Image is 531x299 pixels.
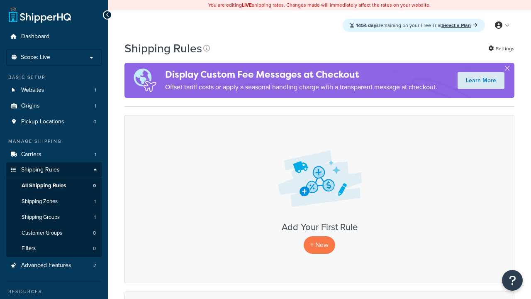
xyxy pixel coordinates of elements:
[6,288,102,295] div: Resources
[6,114,102,130] li: Pickup Locations
[95,151,96,158] span: 1
[6,114,102,130] a: Pickup Locations 0
[22,230,62,237] span: Customer Groups
[124,40,202,56] h1: Shipping Rules
[6,178,102,194] li: All Shipping Rules
[6,98,102,114] a: Origins 1
[6,194,102,209] li: Shipping Zones
[6,178,102,194] a: All Shipping Rules 0
[95,103,96,110] span: 1
[6,225,102,241] a: Customer Groups 0
[94,198,96,205] span: 1
[21,118,64,125] span: Pickup Locations
[21,103,40,110] span: Origins
[6,83,102,98] li: Websites
[93,230,96,237] span: 0
[21,54,50,61] span: Scope: Live
[165,81,437,93] p: Offset tariff costs or apply a seasonal handling charge with a transparent message at checkout.
[21,151,41,158] span: Carriers
[21,87,44,94] span: Websites
[93,245,96,252] span: 0
[6,74,102,81] div: Basic Setup
[6,147,102,162] li: Carriers
[6,258,102,273] a: Advanced Features 2
[6,258,102,273] li: Advanced Features
[21,167,60,174] span: Shipping Rules
[93,262,96,269] span: 2
[9,6,71,23] a: ShipperHQ Home
[343,19,485,32] div: remaining on your Free Trial
[441,22,477,29] a: Select a Plan
[458,72,504,89] a: Learn More
[6,210,102,225] a: Shipping Groups 1
[6,194,102,209] a: Shipping Zones 1
[6,98,102,114] li: Origins
[93,118,96,125] span: 0
[95,87,96,94] span: 1
[6,83,102,98] a: Websites 1
[21,33,49,40] span: Dashboard
[6,210,102,225] li: Shipping Groups
[6,241,102,256] a: Filters 0
[165,68,437,81] h4: Display Custom Fee Messages at Checkout
[22,198,58,205] span: Shipping Zones
[93,182,96,189] span: 0
[22,214,60,221] span: Shipping Groups
[133,222,506,232] h3: Add Your First Rule
[6,225,102,241] li: Customer Groups
[488,43,514,54] a: Settings
[6,162,102,178] a: Shipping Rules
[304,236,335,253] p: + New
[242,1,252,9] b: LIVE
[124,63,165,98] img: duties-banner-06bc72dcb5fe05cb3f9472aba00be2ae8eb53ab6f0d8bb03d382ba314ac3c341.png
[22,182,66,189] span: All Shipping Rules
[356,22,379,29] strong: 1454 days
[6,147,102,162] a: Carriers 1
[6,241,102,256] li: Filters
[6,138,102,145] div: Manage Shipping
[502,270,523,291] button: Open Resource Center
[6,162,102,257] li: Shipping Rules
[21,262,71,269] span: Advanced Features
[22,245,36,252] span: Filters
[6,29,102,44] a: Dashboard
[94,214,96,221] span: 1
